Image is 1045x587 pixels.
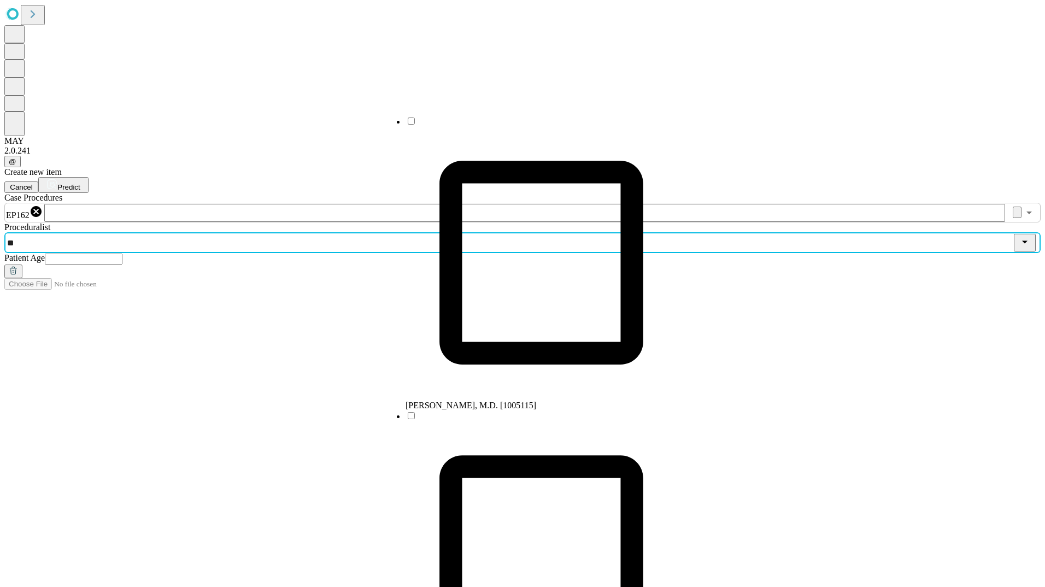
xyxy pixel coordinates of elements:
span: Create new item [4,167,62,177]
div: EP162 [6,205,43,220]
span: Patient Age [4,253,45,262]
button: Cancel [4,181,38,193]
div: 2.0.241 [4,146,1041,156]
button: Predict [38,177,89,193]
div: MAY [4,136,1041,146]
button: @ [4,156,21,167]
span: Proceduralist [4,222,50,232]
button: Open [1021,205,1037,220]
span: Scheduled Procedure [4,193,62,202]
span: @ [9,157,16,166]
span: EP162 [6,210,30,220]
button: Close [1014,234,1036,252]
span: Predict [57,183,80,191]
button: Clear [1013,207,1021,218]
span: [PERSON_NAME], M.D. [1005115] [406,401,536,410]
span: Cancel [10,183,33,191]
